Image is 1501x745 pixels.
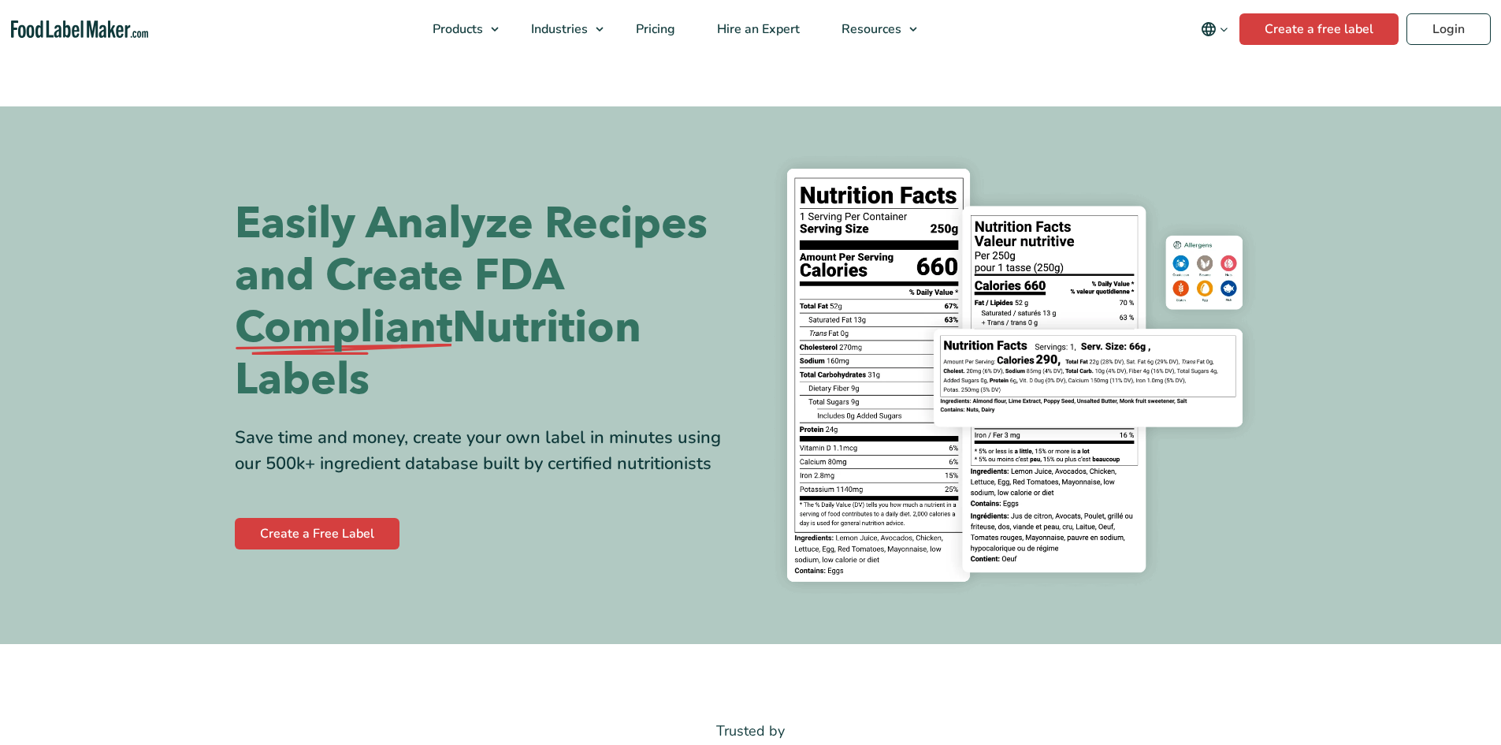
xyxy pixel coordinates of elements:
a: Login [1406,13,1491,45]
span: Hire an Expert [712,20,801,38]
span: Resources [837,20,903,38]
span: Industries [526,20,589,38]
button: Change language [1190,13,1239,45]
span: Pricing [631,20,677,38]
span: Compliant [235,302,452,354]
a: Food Label Maker homepage [11,20,148,39]
span: Products [428,20,485,38]
div: Save time and money, create your own label in minutes using our 500k+ ingredient database built b... [235,425,739,477]
p: Trusted by [235,720,1267,743]
a: Create a Free Label [235,518,399,549]
a: Create a free label [1239,13,1399,45]
h1: Easily Analyze Recipes and Create FDA Nutrition Labels [235,198,739,406]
